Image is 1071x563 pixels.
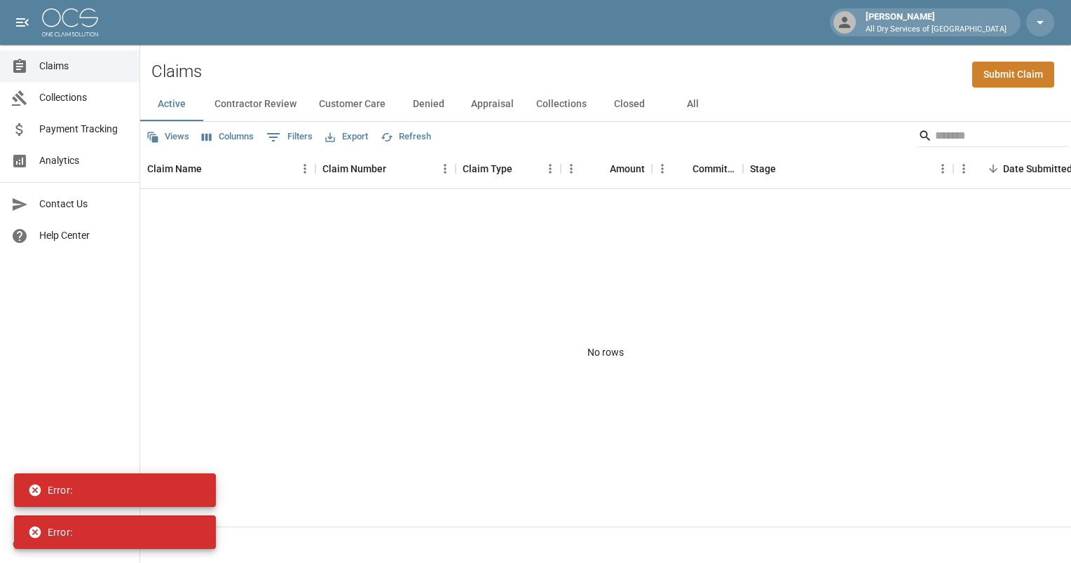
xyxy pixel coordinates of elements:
[294,158,315,179] button: Menu
[673,159,693,179] button: Sort
[590,159,610,179] button: Sort
[198,126,257,148] button: Select columns
[456,149,561,188] div: Claim Type
[39,122,128,137] span: Payment Tracking
[39,59,128,74] span: Claims
[202,159,221,179] button: Sort
[435,158,456,179] button: Menu
[386,159,406,179] button: Sort
[750,149,776,188] div: Stage
[263,126,316,148] button: Show filters
[918,125,1068,150] div: Search
[39,197,128,211] span: Contact Us
[39,90,128,105] span: Collections
[315,149,456,188] div: Claim Number
[460,88,525,121] button: Appraisal
[512,159,532,179] button: Sort
[598,88,661,121] button: Closed
[28,520,72,545] div: Error:
[661,88,724,121] button: All
[652,149,743,188] div: Committed Amount
[561,149,652,188] div: Amount
[140,189,1071,516] div: No rows
[983,159,1003,179] button: Sort
[308,88,397,121] button: Customer Care
[652,158,673,179] button: Menu
[377,126,435,148] button: Refresh
[151,62,202,82] h2: Claims
[140,88,1071,121] div: dynamic tabs
[13,537,127,551] div: © 2025 One Claim Solution
[39,153,128,168] span: Analytics
[203,88,308,121] button: Contractor Review
[540,158,561,179] button: Menu
[776,159,796,179] button: Sort
[140,88,203,121] button: Active
[463,149,512,188] div: Claim Type
[860,10,1012,35] div: [PERSON_NAME]
[322,149,386,188] div: Claim Number
[140,149,315,188] div: Claim Name
[743,149,953,188] div: Stage
[143,126,193,148] button: Views
[610,149,645,188] div: Amount
[8,8,36,36] button: open drawer
[28,478,72,503] div: Error:
[525,88,598,121] button: Collections
[866,24,1007,36] p: All Dry Services of [GEOGRAPHIC_DATA]
[561,158,582,179] button: Menu
[39,228,128,243] span: Help Center
[932,158,953,179] button: Menu
[972,62,1054,88] a: Submit Claim
[42,8,98,36] img: ocs-logo-white-transparent.png
[322,126,371,148] button: Export
[147,149,202,188] div: Claim Name
[693,149,736,188] div: Committed Amount
[953,158,974,179] button: Menu
[397,88,460,121] button: Denied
